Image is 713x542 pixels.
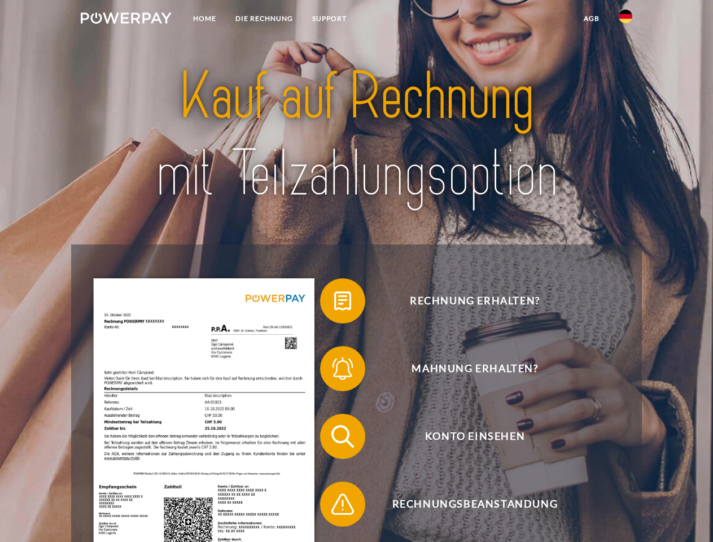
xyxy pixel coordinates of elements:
img: title-powerpay_de.svg [108,54,605,216]
a: DIE RECHNUNG [226,8,303,29]
img: de [619,10,632,23]
a: agb [574,8,609,29]
a: SUPPORT [303,8,356,29]
span: Rechnungsbeanstandung [336,482,613,527]
button: Mahnung erhalten? [320,346,614,391]
button: Rechnungsbeanstandung [320,482,614,527]
button: Rechnung erhalten? [320,278,614,324]
img: qb_warning.svg [329,490,357,518]
span: Konto einsehen [336,414,613,459]
a: Home [183,8,226,29]
img: qb_bill.svg [329,287,357,315]
span: Mahnung erhalten? [336,346,613,391]
img: logo-powerpay-white.svg [81,12,172,24]
img: qb_bell.svg [329,355,357,383]
button: Konto einsehen [320,414,614,459]
span: Rechnung erhalten? [336,278,613,324]
img: qb_search.svg [329,422,357,451]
